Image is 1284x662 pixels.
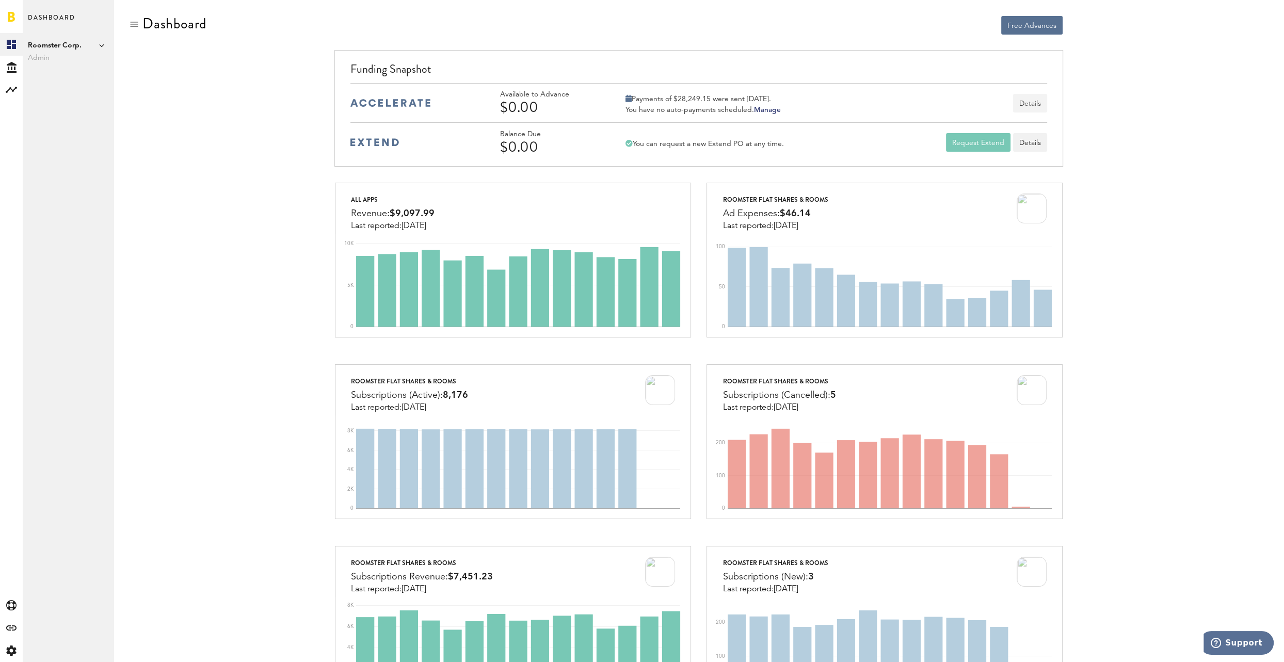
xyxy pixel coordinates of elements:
span: 3 [808,572,813,582]
span: Dashboard [28,11,75,33]
div: Roomster flat shares & rooms [351,375,468,387]
div: Subscriptions Revenue: [351,569,493,585]
div: Dashboard [142,15,206,32]
img: extend-medium-blue-logo.svg [350,138,399,147]
div: Roomster flat shares & rooms [723,557,828,569]
div: $0.00 [500,139,598,155]
text: 200 [716,440,725,445]
div: Subscriptions (Active): [351,387,468,403]
span: [DATE] [773,585,798,593]
text: 8K [347,603,354,608]
div: You can request a new Extend PO at any time. [625,139,784,149]
div: Roomster flat shares & rooms [723,375,836,387]
div: Revenue: [351,206,435,221]
div: All apps [351,193,435,206]
text: 0 [722,324,725,329]
button: Details [1013,94,1047,112]
img: 100x100bb_3Hlnjwi.jpg [1017,193,1047,223]
div: Subscriptions (Cancelled): [723,387,836,403]
span: [DATE] [773,403,798,412]
div: Last reported: [723,403,836,412]
div: Subscriptions (New): [723,569,828,585]
text: 2K [347,486,354,491]
div: Last reported: [723,585,828,594]
text: 100 [716,653,725,658]
div: $0.00 [500,99,598,116]
a: Details [1013,133,1047,152]
text: 0 [722,506,725,511]
a: Manage [754,106,781,114]
text: 8K [347,428,354,433]
div: Balance Due [500,130,598,139]
div: Last reported: [723,221,828,231]
span: $46.14 [779,209,810,218]
img: 100x100bb_3Hlnjwi.jpg [1017,375,1047,405]
img: 100x100bb_3Hlnjwi.jpg [645,375,675,405]
span: $9,097.99 [390,209,435,218]
span: [DATE] [402,222,426,230]
text: 4K [347,467,354,472]
text: 6K [347,624,354,629]
text: 100 [716,473,725,478]
div: Available to Advance [500,90,598,99]
img: 100x100bb_3Hlnjwi.jpg [645,557,675,587]
span: Admin [28,52,108,64]
text: 6K [347,447,354,453]
text: 0 [350,324,354,329]
div: Roomster flat shares & rooms [723,193,828,206]
button: Free Advances [1001,16,1063,35]
text: 200 [716,619,725,624]
div: Roomster flat shares & rooms [351,557,493,569]
iframe: Opens a widget where you can find more information [1203,631,1274,657]
text: 4K [347,645,354,650]
text: 50 [719,284,725,289]
text: 5K [347,283,354,288]
span: 5 [830,391,836,400]
img: accelerate-medium-blue-logo.svg [350,99,430,107]
text: 10K [344,241,354,246]
div: Payments of $28,249.15 were sent [DATE]. [625,94,781,104]
div: Last reported: [351,221,435,231]
img: 100x100bb_3Hlnjwi.jpg [1017,557,1047,587]
span: [DATE] [402,403,426,412]
span: [DATE] [773,222,798,230]
span: [DATE] [402,585,426,593]
div: Last reported: [351,585,493,594]
div: Funding Snapshot [350,61,1047,83]
button: Request Extend [946,133,1010,152]
div: Last reported: [351,403,468,412]
div: Ad Expenses: [723,206,828,221]
span: Roomster Corp. [28,39,108,52]
div: You have no auto-payments scheduled. [625,105,781,115]
span: 8,176 [443,391,468,400]
text: 100 [716,244,725,249]
span: $7,451.23 [448,572,493,582]
text: 0 [350,506,354,511]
